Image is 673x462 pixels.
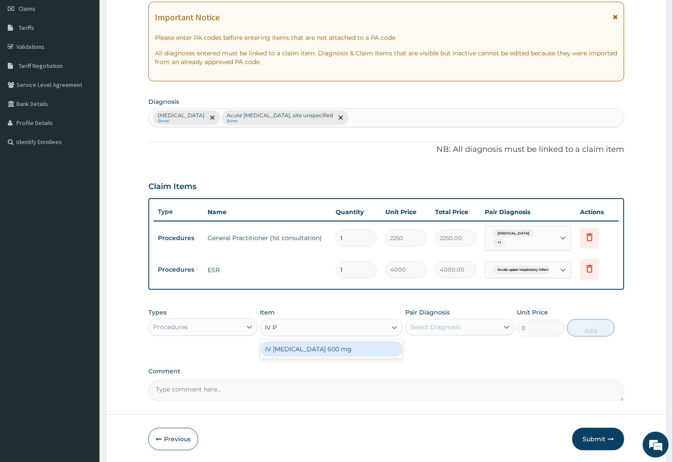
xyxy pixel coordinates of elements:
p: [MEDICAL_DATA] [158,112,205,119]
h1: Important Notice [155,13,220,22]
label: Diagnosis [148,97,179,106]
div: IV [MEDICAL_DATA] 600 mg [260,341,403,357]
p: Please enter PA codes before entering items that are not attached to a PA code [155,33,618,42]
button: Submit [572,428,624,450]
label: Item [260,308,275,317]
th: Quantity [331,203,381,221]
span: remove selection option [337,114,345,122]
label: Pair Diagnosis [405,308,450,317]
small: Query [158,119,205,123]
p: NB: All diagnosis must be linked to a claim item [148,144,624,155]
div: Minimize live chat window [142,4,163,25]
th: Name [203,203,331,221]
th: Type [154,204,203,220]
span: remove selection option [208,114,216,122]
td: ESR [203,261,331,279]
small: Query [227,119,333,123]
button: Previous [148,428,198,450]
span: Tariff Negotiation [19,62,63,70]
td: General Practitioner (1st consultation) [203,229,331,247]
span: Tariffs [19,24,34,32]
p: Acute [MEDICAL_DATA], site unspecified [227,112,333,119]
label: Types [148,309,167,316]
div: Chat with us now [45,48,145,60]
div: Select Diagnosis [410,323,461,331]
th: Pair Diagnosis [481,203,576,221]
span: + 1 [493,238,505,247]
textarea: Type your message and hit 'Enter' [4,236,165,266]
p: All diagnoses entered must be linked to a claim item. Diagnosis & Claim Items that are visible bu... [155,49,618,66]
button: Add [567,319,615,337]
label: Comment [148,368,624,375]
span: Claims [19,5,35,13]
th: Total Price [431,203,481,221]
span: We're online! [50,109,119,196]
th: Actions [576,203,619,221]
span: Acute upper respiratory infect... [493,266,556,274]
th: Unit Price [381,203,431,221]
h3: Claim Items [148,182,196,192]
div: Procedures [153,323,188,331]
label: Unit Price [517,308,548,317]
span: [MEDICAL_DATA] [493,229,534,238]
img: d_794563401_company_1708531726252_794563401 [16,43,35,65]
td: Procedures [154,262,203,278]
td: Procedures [154,230,203,246]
